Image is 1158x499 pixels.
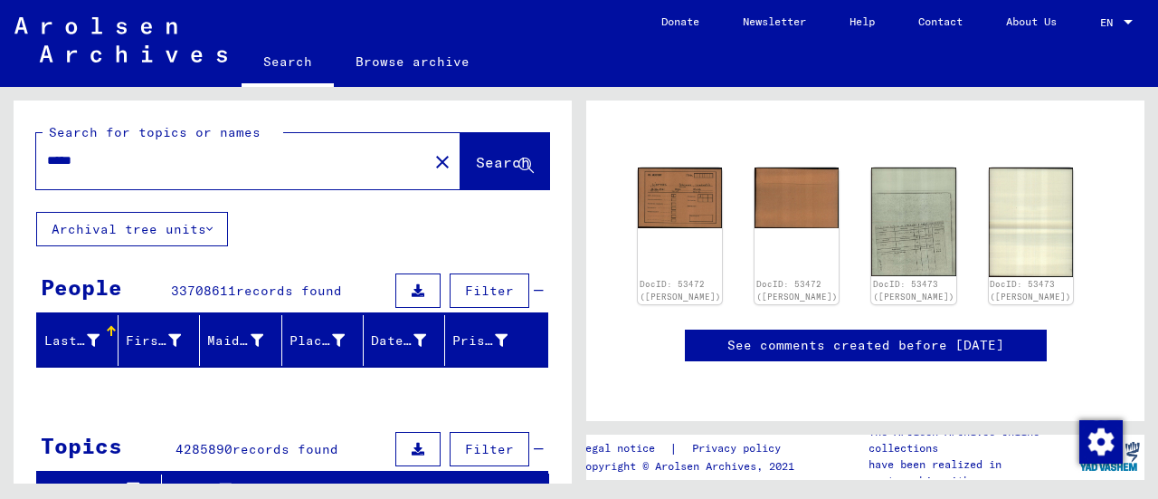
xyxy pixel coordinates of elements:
[755,168,839,228] img: 002.jpg
[371,326,449,355] div: Date of Birth
[236,283,342,299] span: records found
[465,441,514,457] span: Filter
[371,331,426,350] div: Date of Birth
[579,439,669,458] a: Legal notice
[44,331,100,350] div: Last Name
[49,124,261,140] mat-label: Search for topics or names
[289,326,367,355] div: Place of Birth
[989,168,1073,277] img: 002.jpg
[233,441,338,457] span: records found
[476,153,530,171] span: Search
[289,331,345,350] div: Place of Birth
[126,326,204,355] div: First Name
[207,326,285,355] div: Maiden Name
[450,432,529,466] button: Filter
[119,315,200,366] mat-header-cell: First Name
[41,271,122,303] div: People
[871,168,955,276] img: 001.jpg
[171,283,236,299] span: 33708611
[282,315,364,366] mat-header-cell: Place of Birth
[207,331,262,350] div: Maiden Name
[756,279,838,302] a: DocID: 53472 ([PERSON_NAME])
[44,480,147,499] div: Signature
[36,212,228,246] button: Archival tree units
[450,273,529,308] button: Filter
[364,315,445,366] mat-header-cell: Date of Birth
[452,326,530,355] div: Prisoner #
[579,458,802,475] p: Copyright © Arolsen Archives, 2021
[460,133,549,189] button: Search
[579,439,802,458] div: |
[242,40,334,87] a: Search
[1076,434,1144,479] img: yv_logo.png
[424,143,460,179] button: Clear
[1079,420,1123,464] img: Change consent
[126,331,181,350] div: First Name
[41,429,122,462] div: Topics
[37,315,119,366] mat-header-cell: Last Name
[445,315,547,366] mat-header-cell: Prisoner #
[452,331,508,350] div: Prisoner #
[44,326,122,355] div: Last Name
[868,424,1075,456] p: The Arolsen Archives online collections
[465,283,514,299] span: Filter
[990,279,1071,302] a: DocID: 53473 ([PERSON_NAME])
[1100,16,1120,29] span: EN
[638,168,722,228] img: 001.jpg
[334,40,491,83] a: Browse archive
[678,439,802,458] a: Privacy policy
[868,456,1075,489] p: have been realized in partnership with
[200,315,281,366] mat-header-cell: Maiden Name
[640,279,721,302] a: DocID: 53472 ([PERSON_NAME])
[176,441,233,457] span: 4285890
[727,336,1004,355] a: See comments created before [DATE]
[14,17,227,62] img: Arolsen_neg.svg
[873,279,954,302] a: DocID: 53473 ([PERSON_NAME])
[432,151,453,173] mat-icon: close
